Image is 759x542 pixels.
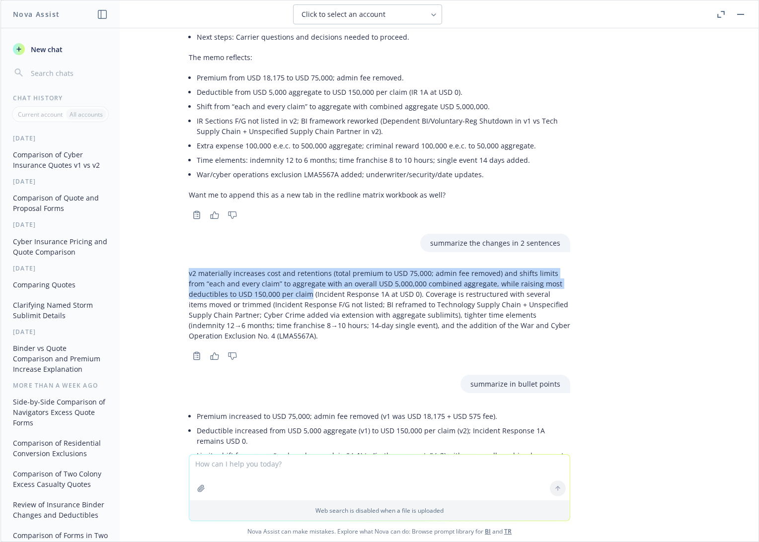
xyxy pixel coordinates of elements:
button: Comparison of Quote and Proposal Forms [9,190,112,216]
p: v2 materially increases cost and retentions (total premium to USD 75,000; admin fee removed) and ... [189,268,570,341]
li: Time elements: indemnity 12 to 6 months; time franchise 8 to 10 hours; single event 14 days added. [197,153,570,167]
h1: Nova Assist [13,9,60,19]
svg: Copy to clipboard [192,351,201,360]
button: Cyber Insurance Pricing and Quote Comparison [9,233,112,260]
li: Deductible from USD 5,000 aggregate to USD 150,000 per claim (IR 1A at USD 0). [197,85,570,99]
p: Want me to append this as a new tab in the redline matrix workbook as well? [189,190,570,200]
button: Thumbs down [225,208,240,222]
p: summarize in bullet points [470,379,560,389]
li: Shift from “each and every claim” to aggregate with combined aggregate USD 5,000,000. [197,99,570,114]
div: [DATE] [1,264,120,272]
button: Comparison of Cyber Insurance Quotes v1 vs v2 [9,146,112,173]
input: Search chats [29,66,108,80]
p: Current account [18,110,63,119]
div: Chat History [1,94,120,102]
li: Deductible increased from USD 5,000 aggregate (v1) to USD 150,000 per claim (v2); Incident Respon... [197,423,570,448]
li: IR Sections F/G not listed in v2; BI framework reworked (Dependent BI/Voluntary-Reg Shutdown in v... [197,114,570,138]
button: Side-by-Side Comparison of Navigators Excess Quote Forms [9,394,112,431]
button: Comparison of Residential Conversion Exclusions [9,435,112,462]
span: Nova Assist can make mistakes. Explore what Nova can do: Browse prompt library for and [4,521,755,542]
li: Premium from USD 18,175 to USD 75,000; admin fee removed. [197,70,570,85]
li: War/cyber operations exclusion LMA5567A added; underwriter/security/date updates. [197,167,570,182]
span: Click to select an account [302,9,385,19]
div: [DATE] [1,134,120,142]
li: Limits shift from many “each and every claim” (v1) to “in the aggregate” (v2) with an overall com... [197,448,570,473]
div: [DATE] [1,220,120,229]
li: Extra expense 100,000 e.e.c. to 500,000 aggregate; criminal reward 100,000 e.e.c. to 50,000 aggre... [197,138,570,153]
p: Web search is disabled when a file is uploaded [195,506,564,515]
p: summarize the changes in 2 sentences [430,238,560,248]
div: More than a week ago [1,381,120,390]
button: Review of Insurance Binder Changes and Deductibles [9,496,112,523]
p: The memo reflects: [189,52,570,63]
button: Clarifying Named Storm Sublimit Details [9,297,112,324]
p: All accounts [70,110,103,119]
div: [DATE] [1,177,120,186]
li: Premium increased to USD 75,000; admin fee removed (v1 was USD 18,175 + USD 575 fee). [197,409,570,423]
button: Comparing Quotes [9,276,112,293]
svg: Copy to clipboard [192,210,201,219]
div: [DATE] [1,328,120,336]
button: Binder vs Quote Comparison and Premium Increase Explanation [9,340,112,377]
li: Next steps: Carrier questions and decisions needed to proceed. [197,30,570,44]
a: TR [504,527,512,536]
button: Thumbs down [225,349,240,363]
a: BI [485,527,491,536]
button: Comparison of Two Colony Excess Casualty Quotes [9,466,112,492]
span: New chat [29,44,63,55]
button: Click to select an account [293,4,442,24]
button: New chat [9,40,112,58]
